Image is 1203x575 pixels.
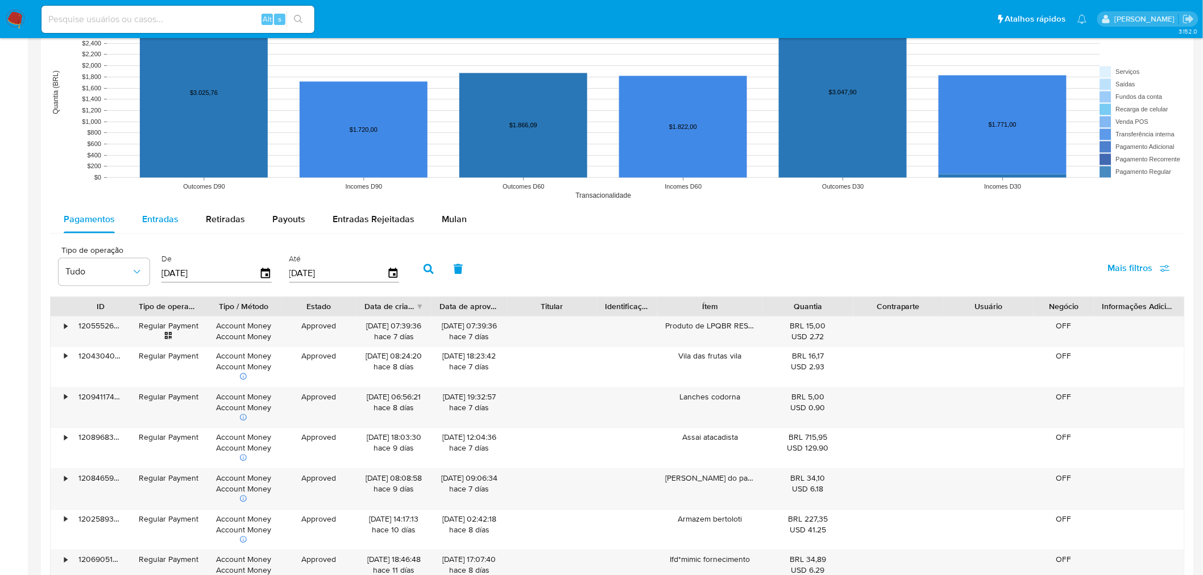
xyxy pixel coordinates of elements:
[42,12,314,27] input: Pesquise usuários ou casos...
[1114,14,1179,24] p: fernanda.sandoval@mercadopago.com.br
[1005,13,1066,25] span: Atalhos rápidos
[1179,27,1197,36] span: 3.152.0
[1077,14,1087,24] a: Notificações
[1183,13,1194,25] a: Sair
[287,11,310,27] button: search-icon
[278,14,281,24] span: s
[263,14,272,24] span: Alt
